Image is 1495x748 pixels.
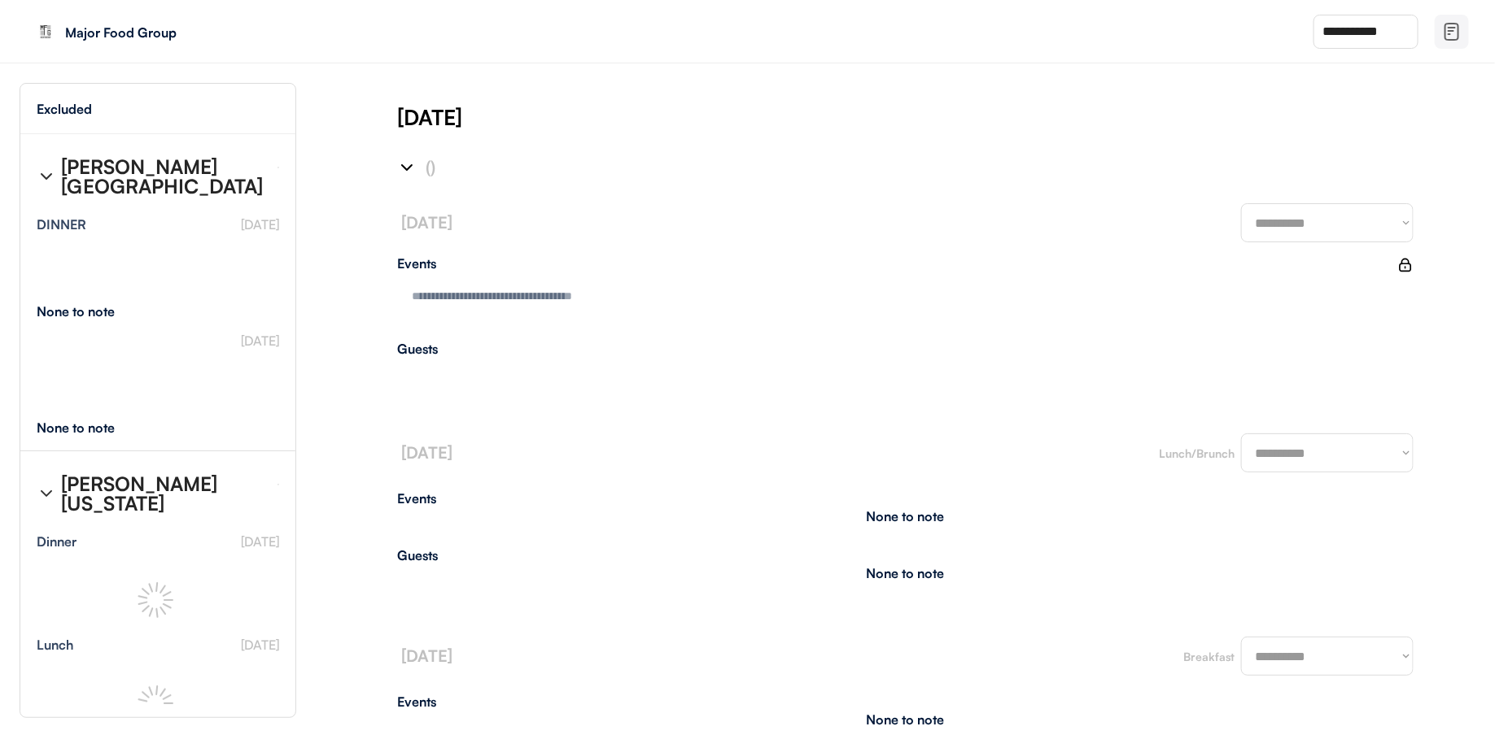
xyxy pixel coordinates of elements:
[61,157,264,196] div: [PERSON_NAME] [GEOGRAPHIC_DATA]
[1183,650,1235,663] font: Breakfast
[37,167,56,186] img: chevron-right%20%281%29.svg
[37,102,92,115] div: Excluded
[401,442,452,463] font: [DATE]
[1442,22,1462,41] img: file-02.svg
[1397,257,1414,273] div: Lock events to turn off updates
[241,216,279,233] font: [DATE]
[397,158,417,177] img: chevron-right%20%281%29.svg
[397,102,1495,132] div: [DATE]
[867,713,945,726] div: None to note
[37,484,56,503] img: chevron-right%20%281%29.svg
[397,492,1414,505] div: Events
[37,535,76,548] div: Dinner
[241,533,279,550] font: [DATE]
[401,212,452,233] font: [DATE]
[397,342,1414,355] div: Guests
[397,549,1414,562] div: Guests
[65,26,270,39] div: Major Food Group
[401,646,452,666] font: [DATE]
[867,567,945,580] div: None to note
[397,257,1397,270] div: Events
[37,638,73,651] div: Lunch
[37,305,145,318] div: None to note
[397,695,1414,708] div: Events
[1397,257,1414,273] img: Lock events
[241,637,279,653] font: [DATE]
[61,474,264,513] div: [PERSON_NAME] [US_STATE]
[241,333,279,349] font: [DATE]
[867,510,945,523] div: None to note
[426,157,435,177] font: ()
[33,19,59,45] img: Black%20White%20Modern%20Square%20Frame%20Photography%20Logo%20%2810%29.png
[1159,446,1235,460] font: Lunch/Brunch
[37,218,86,231] div: DINNER
[37,421,145,434] div: None to note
